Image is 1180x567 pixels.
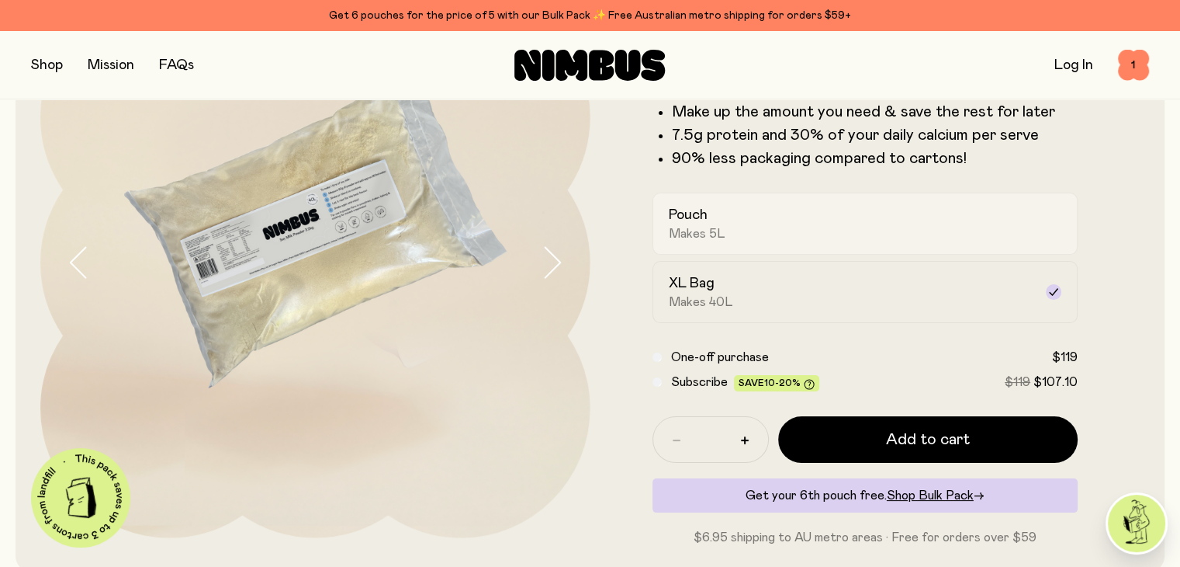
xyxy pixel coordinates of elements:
img: agent [1108,495,1165,552]
span: Makes 5L [669,226,725,242]
p: 90% less packaging compared to cartons! [672,149,1078,168]
p: $6.95 shipping to AU metro areas · Free for orders over $59 [652,528,1078,547]
span: Subscribe [671,376,728,388]
span: One-off purchase [671,351,769,364]
span: Add to cart [886,429,970,450]
span: $107.10 [1033,376,1078,388]
span: 10-20% [764,378,801,388]
img: illustration-carton.png [55,471,107,524]
span: Shop Bulk Pack [887,489,974,502]
span: Makes 40L [669,294,733,310]
h2: Pouch [669,206,708,224]
a: Mission [88,58,134,72]
button: 1 [1118,50,1149,81]
span: $119 [1052,351,1078,364]
li: Make up the amount you need & save the rest for later [672,103,1078,121]
span: Save [739,378,815,390]
li: 7.5g protein and 30% of your daily calcium per serve [672,126,1078,144]
span: $119 [1005,376,1030,388]
a: Log In [1054,58,1093,72]
h2: XL Bag [669,274,715,293]
div: Get your 6th pouch free. [652,478,1078,513]
button: Add to cart [778,416,1078,463]
div: Get 6 pouches for the price of 5 with our Bulk Pack ✨ Free Australian metro shipping for orders $59+ [31,6,1149,25]
a: Shop Bulk Pack→ [887,489,984,502]
a: FAQs [159,58,194,72]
